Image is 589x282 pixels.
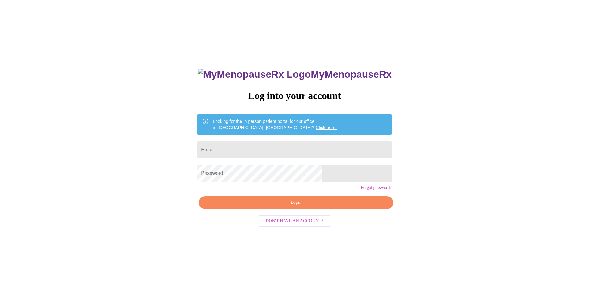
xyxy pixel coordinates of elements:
div: Looking for the in person patient portal for our office in [GEOGRAPHIC_DATA], [GEOGRAPHIC_DATA]? [213,116,337,133]
a: Don't have an account? [257,218,332,223]
a: Click here! [316,125,337,130]
button: Login [199,196,393,209]
button: Don't have an account? [259,215,330,227]
a: Forgot password? [361,185,392,190]
h3: Log into your account [197,90,391,102]
img: MyMenopauseRx Logo [198,69,311,80]
span: Don't have an account? [266,217,323,225]
span: Login [206,199,386,206]
h3: MyMenopauseRx [198,69,392,80]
